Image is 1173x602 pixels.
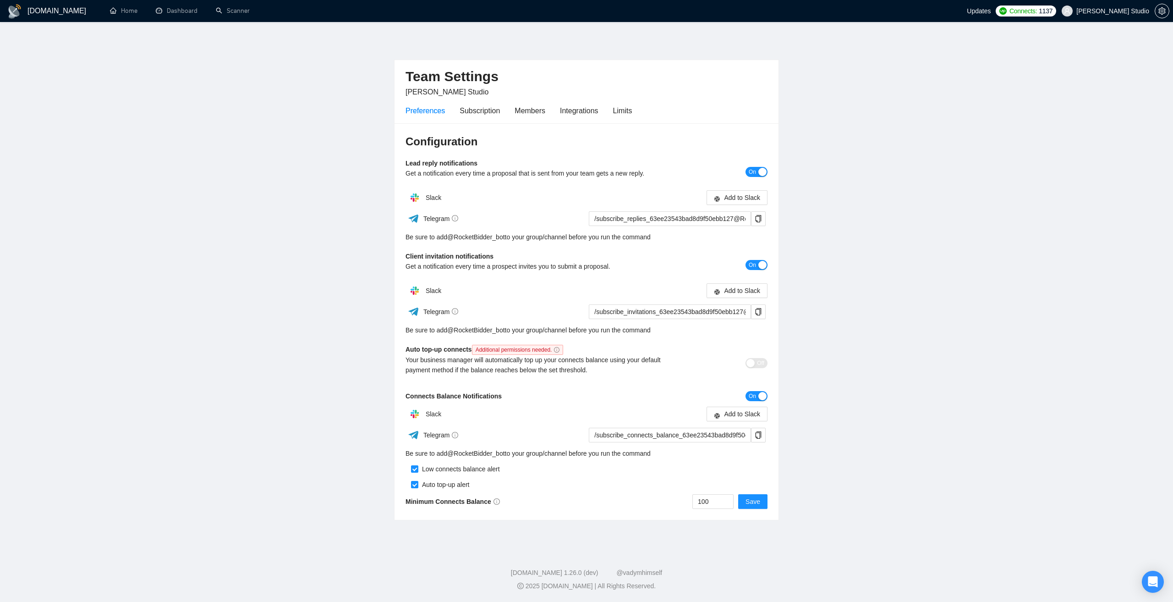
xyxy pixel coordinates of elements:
[515,105,545,116] div: Members
[423,215,459,222] span: Telegram
[517,583,524,589] span: copyright
[757,358,764,368] span: Off
[714,288,720,295] span: slack
[726,496,731,502] span: up
[493,498,500,505] span: info-circle
[406,498,500,505] b: Minimum Connects Balance
[447,325,505,335] a: @RocketBidder_bot
[745,497,760,507] span: Save
[406,261,677,271] div: Get a notification every time a prospect invites you to submit a proposal.
[726,503,731,508] span: down
[723,495,733,502] span: Increase Value
[452,215,458,221] span: info-circle
[408,429,419,441] img: ww3wtPAAAAAElFTkSuQmCC
[707,190,767,205] button: slackAdd to Slack
[406,325,767,335] div: Be sure to add to your group/channel before you run the command
[406,188,424,207] img: hpQkSZIkSZIkSZIkSZIkSZIkSZIkSZIkSZIkSZIkSZIkSZIkSZIkSZIkSZIkSZIkSZIkSZIkSZIkSZIkSZIkSZIkSZIkSZIkS...
[724,193,760,203] span: Add to Slack
[406,232,767,242] div: Be sure to add to your group/channel before you run the command
[406,253,493,260] b: Client invitation notifications
[423,308,459,315] span: Telegram
[406,392,502,400] b: Connects Balance Notifications
[447,232,505,242] a: @RocketBidder_bot
[447,448,505,458] a: @RocketBidder_bot
[408,306,419,317] img: ww3wtPAAAAAElFTkSuQmCC
[406,88,488,96] span: [PERSON_NAME] Studio
[406,405,424,423] img: hpQkSZIkSZIkSZIkSZIkSZIkSZIkSZIkSZIkSZIkSZIkSZIkSZIkSZIkSZIkSZIkSZIkSZIkSZIkSZIkSZIkSZIkSZIkSZIkS...
[418,480,470,490] div: Auto top-up alert
[1142,571,1164,593] div: Open Intercom Messenger
[216,7,250,15] a: searchScanner
[7,4,22,19] img: logo
[707,283,767,298] button: slackAdd to Slack
[460,105,500,116] div: Subscription
[406,448,767,458] div: Be sure to add to your group/channel before you run the command
[406,105,445,116] div: Preferences
[738,494,767,509] button: Save
[999,7,1007,15] img: upwork-logo.png
[426,287,441,294] span: Slack
[751,431,765,439] span: copy
[1064,8,1070,14] span: user
[406,134,767,149] h3: Configuration
[751,211,766,226] button: copy
[110,7,137,15] a: homeHome
[156,7,197,15] a: dashboardDashboard
[751,428,766,442] button: copy
[423,431,459,439] span: Telegram
[707,407,767,421] button: slackAdd to Slack
[452,308,458,315] span: info-circle
[724,286,760,296] span: Add to Slack
[406,67,767,86] h2: Team Settings
[1039,6,1052,16] span: 1137
[406,282,424,300] img: hpQkSZIkSZIkSZIkSZIkSZIkSZIkSZIkSZIkSZIkSZIkSZIkSZIkSZIkSZIkSZIkSZIkSZIkSZIkSZIkSZIkSZIkSZIkSZIkS...
[714,412,720,419] span: slack
[472,345,564,355] span: Additional permissions needed.
[426,410,441,418] span: Slack
[1009,6,1037,16] span: Connects:
[749,260,756,270] span: On
[452,432,458,438] span: info-circle
[724,409,760,419] span: Add to Slack
[406,168,677,178] div: Get a notification every time a proposal that is sent from your team gets a new reply.
[723,502,733,508] span: Decrease Value
[751,308,765,315] span: copy
[560,105,598,116] div: Integrations
[554,347,559,353] span: info-circle
[426,194,441,201] span: Slack
[511,569,598,576] a: [DOMAIN_NAME] 1.26.0 (dev)
[1155,4,1169,18] button: setting
[406,355,677,375] div: Your business manager will automatically top up your connects balance using your default payment ...
[1155,7,1169,15] span: setting
[418,464,500,474] div: Low connects balance alert
[967,7,991,15] span: Updates
[408,213,419,224] img: ww3wtPAAAAAElFTkSuQmCC
[749,391,756,401] span: On
[406,346,567,353] b: Auto top-up connects
[749,167,756,177] span: On
[751,304,766,319] button: copy
[7,581,1166,591] div: 2025 [DOMAIN_NAME] | All Rights Reserved.
[751,215,765,222] span: copy
[714,195,720,202] span: slack
[406,160,477,167] b: Lead reply notifications
[1155,7,1169,15] a: setting
[613,105,632,116] div: Limits
[616,569,662,576] a: @vadymhimself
